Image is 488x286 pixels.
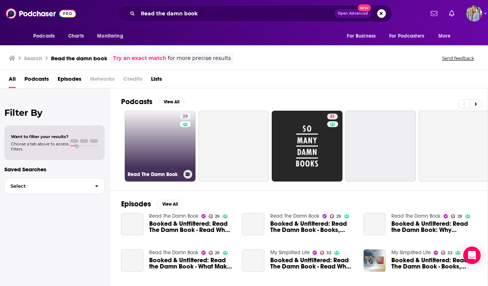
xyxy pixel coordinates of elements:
[330,113,335,121] span: 51
[128,171,181,178] h3: Read The Damn Book
[242,249,264,272] a: Booked & Untfiltered: Read The Damn Book - Read What You Want, Review What You Mean
[330,214,341,218] a: 29
[121,97,185,106] a: PodcastsView All
[138,8,334,19] input: Search podcasts, credits, & more...
[24,73,49,88] a: Podcasts
[270,257,355,270] a: Booked & Untfiltered: Read The Damn Book - Read What You Want, Review What You Mean
[24,55,42,62] h3: Search
[68,31,84,41] span: Charts
[391,213,441,219] a: Read The Damn Book
[5,184,89,188] span: Select
[320,251,331,255] a: 32
[168,54,231,62] span: for more precise results
[180,114,191,119] a: 29
[113,54,166,62] a: Try an exact match
[428,7,440,20] a: Show notifications dropdown
[4,107,105,118] h2: Filter By
[270,221,355,233] a: Booked & Unfiltered: Read The Damn Book - Books, Backlash & the Bullying of Ali Hazelwood
[121,199,183,209] a: EpisodesView All
[457,215,462,218] span: 29
[149,221,234,233] a: Booked & Untfiltered: Read The Damn Book - Read What You Want, Review What You Mean
[440,55,476,61] button: Send feedback
[125,111,195,182] a: 29Read The Damn Book
[438,31,451,41] span: More
[463,247,481,264] div: Open Intercom Messenger
[336,215,341,218] span: 29
[446,7,457,20] a: Show notifications dropdown
[215,215,220,218] span: 29
[391,221,476,233] a: Booked & Unfiltered: Read the Damn Book: Why Integrity in Book Recs Matters
[28,29,64,43] button: open menu
[451,214,462,218] a: 29
[121,213,143,235] a: Booked & Untfiltered: Read The Damn Book - Read What You Want, Review What You Mean
[270,249,310,256] a: My Simplified Life
[384,29,435,43] button: open menu
[242,213,264,235] a: Booked & Unfiltered: Read The Damn Book - Books, Backlash & the Bullying of Ali Hazelwood
[63,29,88,43] a: Charts
[466,5,482,22] span: Logged in as JFMuntsinger
[347,31,376,41] span: For Business
[326,251,331,255] span: 32
[209,214,220,218] a: 29
[338,12,368,15] span: Open Advanced
[11,141,69,152] span: Choose a tab above to access filters.
[433,29,460,43] button: open menu
[149,249,198,256] a: Read The Damn Book
[6,7,76,20] img: Podchaser - Follow, Share and Rate Podcasts
[4,166,105,173] p: Saved Searches
[4,178,105,194] button: Select
[90,73,115,88] span: Networks
[441,251,452,255] a: 32
[97,31,123,41] span: Monitoring
[358,4,371,11] span: New
[327,114,338,119] a: 51
[389,31,424,41] span: For Podcasters
[272,111,342,182] a: 51
[121,199,151,209] h2: Episodes
[158,98,185,106] button: View All
[33,31,55,41] span: Podcasts
[157,200,183,209] button: View All
[364,249,386,272] img: Booked & Unfiltered: Read The Damn Book - Books, Backlash & the Bullying of Ali Hazelwood
[466,5,482,22] img: User Profile
[123,73,142,88] span: Credits
[11,134,69,139] span: Want to filter your results?
[448,251,452,255] span: 32
[92,29,132,43] button: open menu
[215,251,220,255] span: 29
[364,213,386,235] a: Booked & Unfiltered: Read the Damn Book: Why Integrity in Book Recs Matters
[270,213,319,219] a: Read The Damn Book
[58,73,81,88] a: Episodes
[334,9,371,18] button: Open AdvancedNew
[466,5,482,22] button: Show profile menu
[51,55,107,62] h3: Read the damn book
[121,97,152,106] h2: Podcasts
[151,73,162,88] a: Lists
[391,257,476,270] span: Booked & Unfiltered: Read The Damn Book - Books, Backlash & the Bullying of [PERSON_NAME]
[209,251,220,255] a: 29
[149,213,198,219] a: Read The Damn Book
[183,113,188,121] span: 29
[118,5,392,22] div: Search podcasts, credits, & more...
[342,29,385,43] button: open menu
[270,221,355,233] span: Booked & Unfiltered: Read The Damn Book - Books, Backlash & the Bullying of [PERSON_NAME]
[9,73,16,88] a: All
[391,257,476,270] a: Booked & Unfiltered: Read The Damn Book - Books, Backlash & the Bullying of Ali Hazelwood
[391,249,431,256] a: My Simplified Life
[121,249,143,272] a: Booked & Unfiltered: Read the Damn Book - What Makes a Book Influencer Worth Trusting
[149,257,234,270] a: Booked & Unfiltered: Read the Damn Book - What Makes a Book Influencer Worth Trusting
